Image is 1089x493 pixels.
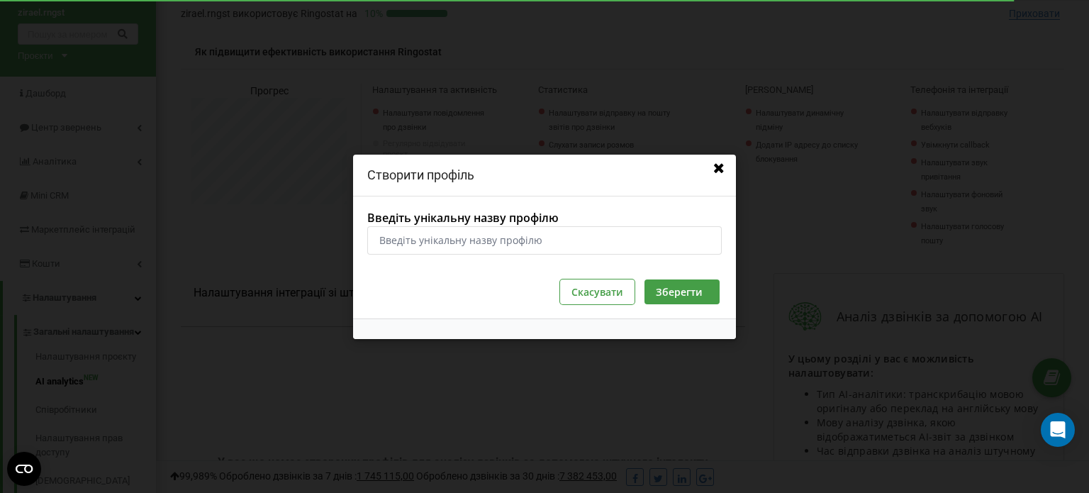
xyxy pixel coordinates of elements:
[1041,413,1075,447] div: Open Intercom Messenger
[560,279,635,304] button: Скасувати
[7,452,41,486] button: Open CMP widget
[367,211,722,226] label: Введіть унікальну назву профілю
[367,169,722,182] div: Створити профіль
[367,226,722,254] input: Введіть унікальну назву профілю
[644,279,720,304] button: Зберегти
